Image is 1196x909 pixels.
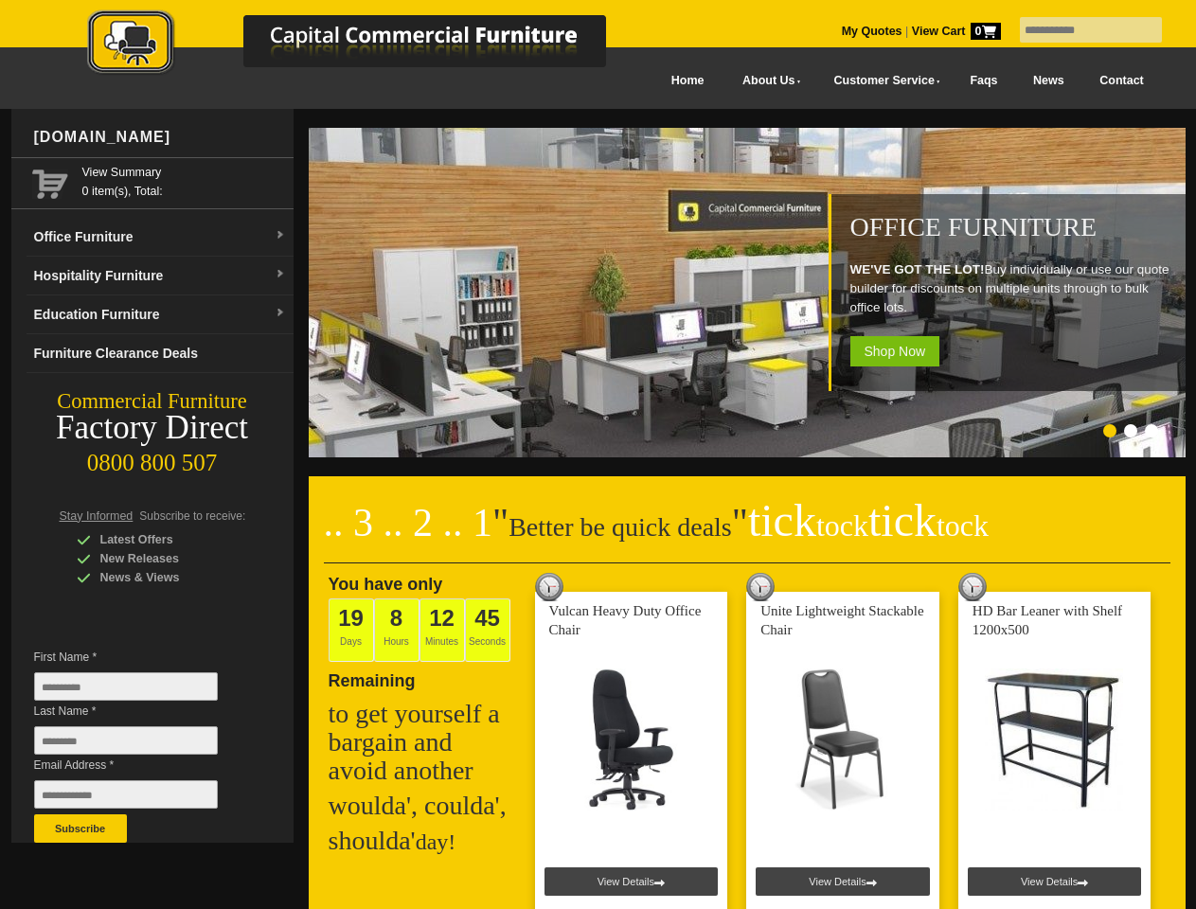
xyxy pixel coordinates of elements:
div: Factory Direct [11,415,294,441]
h1: Office Furniture [850,213,1176,241]
h2: woulda', coulda', [329,792,518,820]
span: 19 [338,605,364,631]
span: day! [416,829,456,854]
img: tick tock deal clock [746,573,775,601]
span: Days [329,598,374,662]
a: Furniture Clearance Deals [27,334,294,373]
img: Office Furniture [309,128,1189,457]
div: Commercial Furniture [11,388,294,415]
span: 45 [474,605,500,631]
span: tock [816,508,868,543]
a: News [1015,60,1081,102]
h2: Better be quick deals [324,507,1170,563]
strong: WE'VE GOT THE LOT! [850,262,985,276]
a: Faqs [953,60,1016,102]
a: Contact [1081,60,1161,102]
span: First Name * [34,648,246,667]
img: dropdown [275,230,286,241]
h2: shoulda' [329,827,518,856]
li: Page dot 1 [1103,424,1116,437]
a: Office Furniture WE'VE GOT THE LOT!Buy individually or use our quote builder for discounts on mul... [309,447,1189,460]
button: Subscribe [34,814,127,843]
div: [DOMAIN_NAME] [27,109,294,166]
span: 0 [971,23,1001,40]
input: First Name * [34,672,218,701]
img: dropdown [275,308,286,319]
a: My Quotes [842,25,902,38]
div: 0800 800 507 [11,440,294,476]
span: " [492,501,509,544]
div: Latest Offers [77,530,257,549]
li: Page dot 3 [1145,424,1158,437]
img: Capital Commercial Furniture Logo [35,9,698,79]
li: Page dot 2 [1124,424,1137,437]
h2: to get yourself a bargain and avoid another [329,700,518,785]
span: " [732,501,989,544]
span: 12 [429,605,455,631]
span: tick tick [748,495,989,545]
a: View Cart0 [908,25,1000,38]
div: News & Views [77,568,257,587]
a: View Summary [82,163,286,182]
span: Stay Informed [60,509,134,523]
span: .. 3 .. 2 .. 1 [324,501,493,544]
input: Email Address * [34,780,218,809]
a: Capital Commercial Furniture Logo [35,9,698,84]
span: tock [937,508,989,543]
span: You have only [329,575,443,594]
span: Minutes [419,598,465,662]
span: Subscribe to receive: [139,509,245,523]
a: Hospitality Furnituredropdown [27,257,294,295]
input: Last Name * [34,726,218,755]
strong: View Cart [912,25,1001,38]
span: Seconds [465,598,510,662]
img: tick tock deal clock [535,573,563,601]
img: dropdown [275,269,286,280]
a: About Us [722,60,812,102]
p: Buy individually or use our quote builder for discounts on multiple units through to bulk office ... [850,260,1176,317]
img: tick tock deal clock [958,573,987,601]
a: Office Furnituredropdown [27,218,294,257]
span: 0 item(s), Total: [82,163,286,198]
span: Last Name * [34,702,246,721]
a: Education Furnituredropdown [27,295,294,334]
span: Remaining [329,664,416,690]
span: Hours [374,598,419,662]
span: Email Address * [34,756,246,775]
div: New Releases [77,549,257,568]
span: 8 [390,605,402,631]
span: Shop Now [850,336,940,366]
a: Customer Service [812,60,952,102]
